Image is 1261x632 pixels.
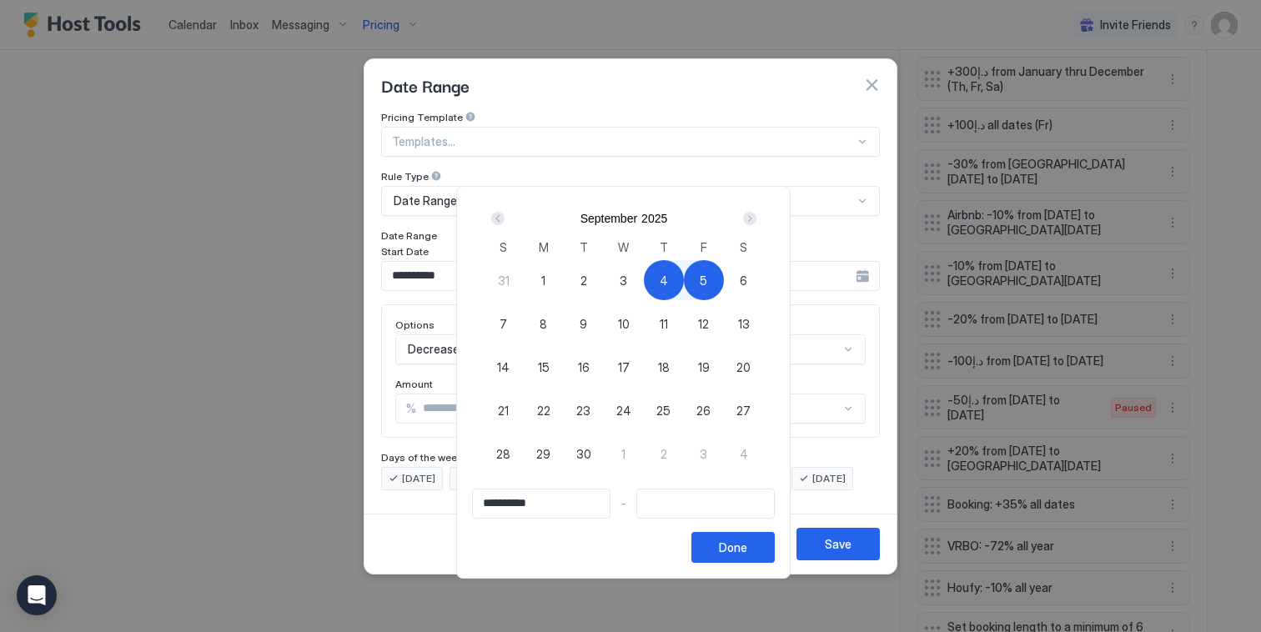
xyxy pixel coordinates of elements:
span: 27 [736,402,751,419]
button: 3 [684,434,724,474]
span: 2 [580,272,587,289]
button: 4 [644,260,684,300]
button: Prev [488,208,510,228]
button: 31 [484,260,524,300]
input: Input Field [473,489,610,518]
button: 10 [604,303,644,344]
span: 24 [616,402,631,419]
button: 30 [564,434,604,474]
span: T [660,238,668,256]
span: 28 [496,445,510,463]
button: 1 [524,260,564,300]
button: 15 [524,347,564,387]
button: 20 [724,347,764,387]
span: M [539,238,549,256]
button: Next [737,208,760,228]
button: 27 [724,390,764,430]
span: 2 [661,445,667,463]
span: 4 [660,272,668,289]
span: 21 [498,402,509,419]
button: 14 [484,347,524,387]
span: 15 [538,359,550,376]
span: F [701,238,707,256]
span: 5 [700,272,707,289]
span: 23 [576,402,590,419]
button: September [580,212,637,225]
button: 4 [724,434,764,474]
button: 2 [644,434,684,474]
span: 20 [736,359,751,376]
button: 5 [684,260,724,300]
span: 9 [580,315,587,333]
button: 16 [564,347,604,387]
span: 16 [578,359,590,376]
span: S [500,238,507,256]
button: 9 [564,303,604,344]
span: 14 [497,359,510,376]
div: Open Intercom Messenger [17,575,57,615]
button: 6 [724,260,764,300]
button: 18 [644,347,684,387]
button: Done [691,532,775,563]
span: 1 [621,445,625,463]
span: 3 [620,272,627,289]
button: 22 [524,390,564,430]
button: 12 [684,303,724,344]
button: 24 [604,390,644,430]
span: 31 [498,272,510,289]
span: 25 [656,402,671,419]
span: 4 [740,445,748,463]
span: W [618,238,629,256]
button: 3 [604,260,644,300]
button: 13 [724,303,764,344]
span: 8 [540,315,547,333]
span: 11 [660,315,668,333]
span: 30 [576,445,591,463]
span: 19 [698,359,710,376]
button: 19 [684,347,724,387]
span: 12 [698,315,709,333]
button: 2025 [641,212,667,225]
span: 6 [740,272,747,289]
span: S [740,238,747,256]
span: - [620,496,626,511]
button: 11 [644,303,684,344]
span: 10 [618,315,630,333]
button: 28 [484,434,524,474]
span: T [580,238,588,256]
button: 8 [524,303,564,344]
button: 1 [604,434,644,474]
input: Input Field [637,489,774,518]
span: 1 [541,272,545,289]
span: 18 [658,359,670,376]
span: 17 [618,359,630,376]
button: 17 [604,347,644,387]
button: 29 [524,434,564,474]
span: 7 [500,315,507,333]
span: 13 [738,315,750,333]
button: 26 [684,390,724,430]
button: 23 [564,390,604,430]
span: 3 [700,445,707,463]
button: 25 [644,390,684,430]
span: 26 [696,402,711,419]
span: 22 [537,402,550,419]
button: 21 [484,390,524,430]
button: 7 [484,303,524,344]
div: Done [719,539,747,556]
span: 29 [536,445,550,463]
button: 2 [564,260,604,300]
